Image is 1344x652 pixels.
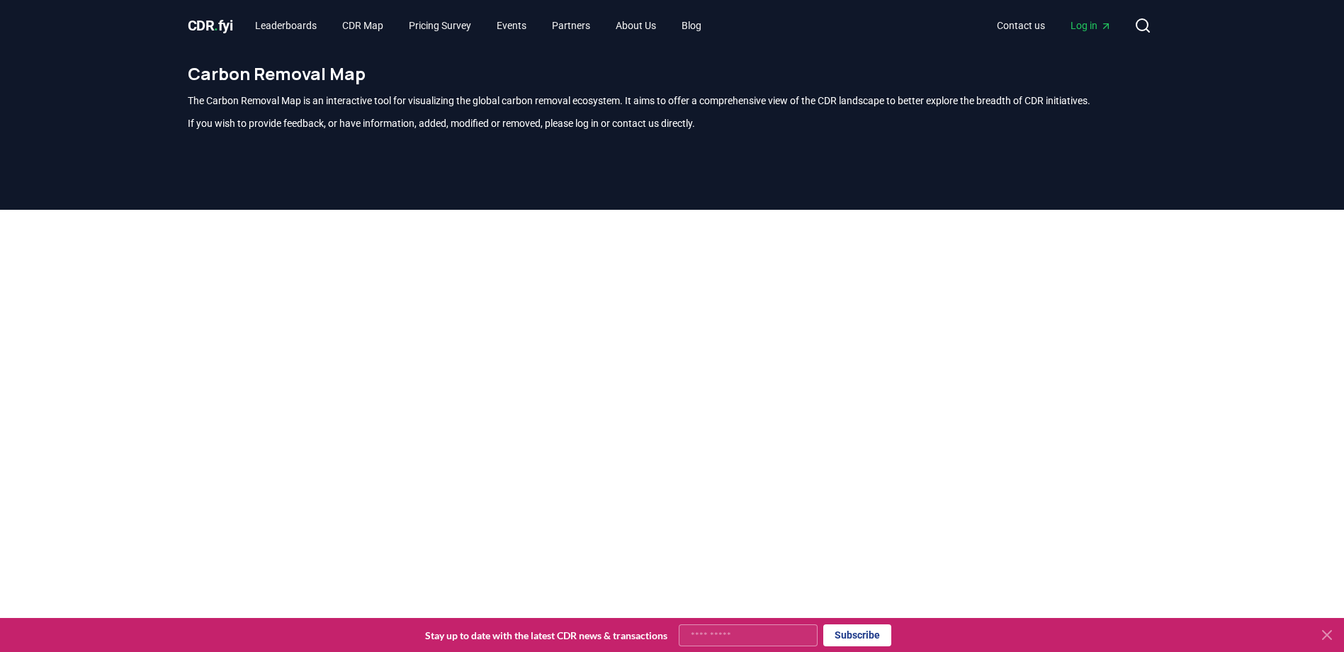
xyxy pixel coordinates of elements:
a: Partners [541,13,602,38]
a: CDR.fyi [188,16,233,35]
nav: Main [244,13,713,38]
a: Contact us [986,13,1056,38]
span: . [214,17,218,34]
nav: Main [986,13,1123,38]
p: The Carbon Removal Map is an interactive tool for visualizing the global carbon removal ecosystem... [188,94,1157,108]
h1: Carbon Removal Map [188,62,1157,85]
p: If you wish to provide feedback, or have information, added, modified or removed, please log in o... [188,116,1157,130]
a: Events [485,13,538,38]
a: Leaderboards [244,13,328,38]
span: Log in [1071,18,1112,33]
a: CDR Map [331,13,395,38]
a: About Us [604,13,667,38]
a: Blog [670,13,713,38]
a: Pricing Survey [397,13,482,38]
span: CDR fyi [188,17,233,34]
a: Log in [1059,13,1123,38]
